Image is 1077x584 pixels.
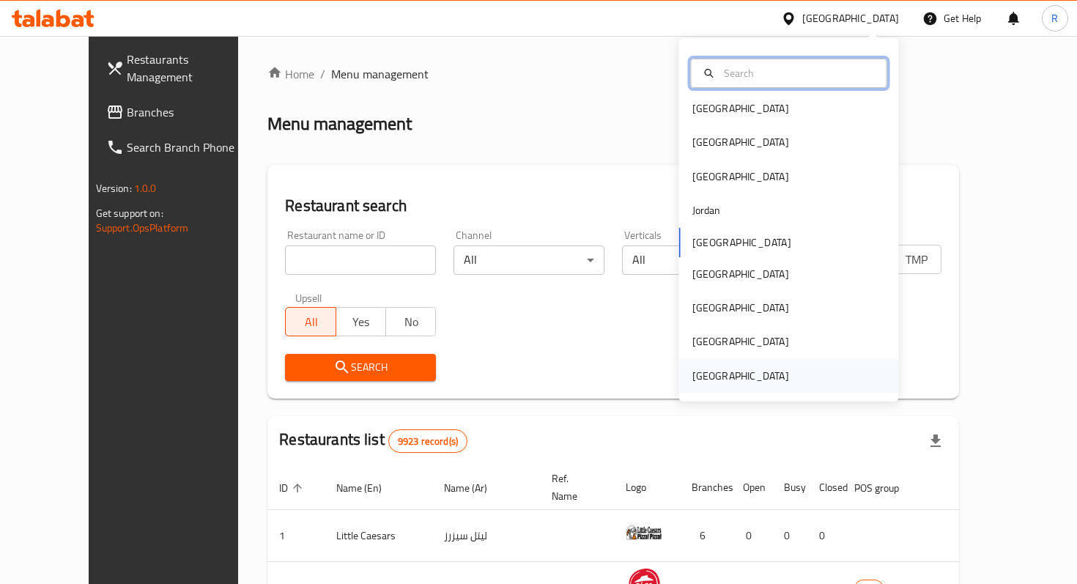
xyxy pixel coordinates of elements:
[95,42,268,95] a: Restaurants Management
[918,424,953,459] div: Export file
[279,429,467,453] h2: Restaurants list
[95,130,268,165] a: Search Branch Phone
[336,307,386,336] button: Yes
[325,510,432,562] td: Little Caesars
[388,429,467,453] div: Total records count
[692,368,789,384] div: [GEOGRAPHIC_DATA]
[552,470,596,505] span: Ref. Name
[127,103,256,121] span: Branches
[680,465,731,510] th: Branches
[297,358,424,377] span: Search
[389,435,467,448] span: 9923 record(s)
[731,465,772,510] th: Open
[331,65,429,83] span: Menu management
[891,245,941,274] button: TMP
[692,266,789,282] div: [GEOGRAPHIC_DATA]
[807,465,843,510] th: Closed
[285,354,436,381] button: Search
[285,245,436,275] input: Search for restaurant name or ID..
[622,245,773,275] div: All
[285,307,336,336] button: All
[385,307,436,336] button: No
[680,510,731,562] td: 6
[285,195,941,217] h2: Restaurant search
[295,292,322,303] label: Upsell
[854,479,918,497] span: POS group
[897,249,936,270] span: TMP
[127,51,256,86] span: Restaurants Management
[392,311,430,333] span: No
[772,465,807,510] th: Busy
[127,138,256,156] span: Search Branch Phone
[96,179,132,198] span: Version:
[718,65,878,81] input: Search
[95,95,268,130] a: Branches
[96,218,189,237] a: Support.OpsPlatform
[692,169,789,185] div: [GEOGRAPHIC_DATA]
[267,65,314,83] a: Home
[267,65,959,83] nav: breadcrumb
[444,479,506,497] span: Name (Ar)
[96,204,163,223] span: Get support on:
[279,479,307,497] span: ID
[336,479,401,497] span: Name (En)
[802,10,899,26] div: [GEOGRAPHIC_DATA]
[807,510,843,562] td: 0
[1051,10,1058,26] span: R
[134,179,157,198] span: 1.0.0
[267,510,325,562] td: 1
[692,100,789,117] div: [GEOGRAPHIC_DATA]
[692,202,721,218] div: Jordan
[342,311,380,333] span: Yes
[292,311,330,333] span: All
[692,134,789,150] div: [GEOGRAPHIC_DATA]
[432,510,540,562] td: ليتل سيزرز
[267,112,412,136] h2: Menu management
[626,514,662,551] img: Little Caesars
[454,245,604,275] div: All
[692,300,789,316] div: [GEOGRAPHIC_DATA]
[320,65,325,83] li: /
[614,465,680,510] th: Logo
[772,510,807,562] td: 0
[731,510,772,562] td: 0
[692,333,789,350] div: [GEOGRAPHIC_DATA]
